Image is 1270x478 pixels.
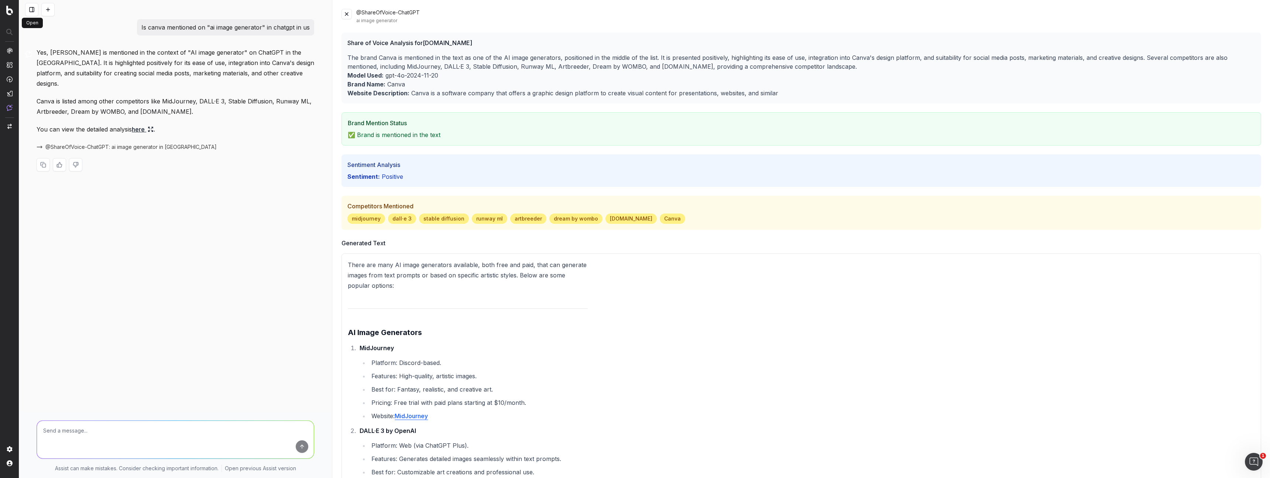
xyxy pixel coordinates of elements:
h3: Sentiment Analysis [347,160,1255,169]
strong: AI Image Generators [348,328,422,337]
li: Website: [369,411,588,421]
span: dall·e 3 [388,214,416,224]
img: Studio [7,91,13,96]
p: Canva [347,80,1255,89]
div: @ShareOfVoice-ChatGPT [356,9,1261,24]
p: Yes, [PERSON_NAME] is mentioned in the context of "AI image generator" on ChatGPT in the [GEOGRAP... [37,47,314,89]
p: Is canva mentioned on "ai image generator" in chatgpt in us [141,22,310,33]
li: Pricing: Free trial with paid plans starting at $10/month. [369,397,588,408]
li: Platform: Web (via ChatGPT Plus). [369,440,588,451]
p: The brand Canva is mentioned in the text as one of the AI image generators, positioned in the mid... [347,53,1255,71]
li: Best for: Fantasy, realistic, and creative art. [369,384,588,395]
span: stable diffusion [419,214,469,224]
iframe: Intercom live chat [1245,453,1263,471]
p: positive [347,172,1255,181]
img: Analytics [7,48,13,54]
b: Sentiment: [347,173,380,180]
h3: Competitors Mentioned [347,202,1255,211]
a: here [132,124,154,134]
li: Features: Generates detailed images seamlessly within text prompts. [369,454,588,464]
p: gpt-4o-2024-11-20 [347,71,1255,80]
img: Activation [7,76,13,82]
p: You can view the detailed analysis . [37,124,314,134]
b: Model Used: [347,72,384,79]
span: @ShareOfVoice-ChatGPT: ai image generator in [GEOGRAPHIC_DATA] [45,143,217,151]
p: Open [26,20,38,26]
strong: MidJourney [360,344,394,352]
img: Assist [7,105,13,111]
a: Open previous Assist version [225,465,296,472]
h3: Brand Mention Status [348,119,1255,127]
span: dream by wombo [549,214,603,224]
p: Assist can make mistakes. Consider checking important information. [55,465,219,472]
img: Setting [7,446,13,452]
img: Switch project [7,124,12,129]
img: Intelligence [7,62,13,68]
p: There are many AI image generators available, both free and paid, that can generate images from t... [348,260,588,291]
h3: Generated Text [341,239,1261,247]
div: ai image generator [356,18,1261,24]
p: Canva is a software company that offers a graphic design platform to create visual content for pr... [347,89,1255,98]
strong: DALL·E 3 by OpenAI [360,427,416,434]
p: Canva is listed among other competitors like MidJourney, DALL·E 3, Stable Diffusion, Runway ML, A... [37,96,314,117]
img: My account [7,460,13,466]
span: Share of Voice Analysis for [DOMAIN_NAME] [347,38,472,47]
span: runway ml [472,214,507,224]
span: Canva [660,214,685,224]
span: 1 [1260,453,1266,459]
span: [DOMAIN_NAME] [605,214,657,224]
img: Botify assist logo [25,50,32,58]
li: Features: High-quality, artistic images. [369,371,588,381]
li: Platform: Discord-based. [369,358,588,368]
li: Best for: Customizable art creations and professional use. [369,467,588,477]
button: @ShareOfVoice-ChatGPT: ai image generator in [GEOGRAPHIC_DATA] [37,143,217,151]
span: midjourney [347,214,385,224]
b: Website Description: [347,89,409,97]
b: Brand Name: [347,81,385,88]
p: ✅ Brand is mentioned in the text [348,130,1255,139]
a: MidJourney [395,412,428,420]
span: artbreeder [510,214,546,224]
img: Botify logo [6,6,13,15]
